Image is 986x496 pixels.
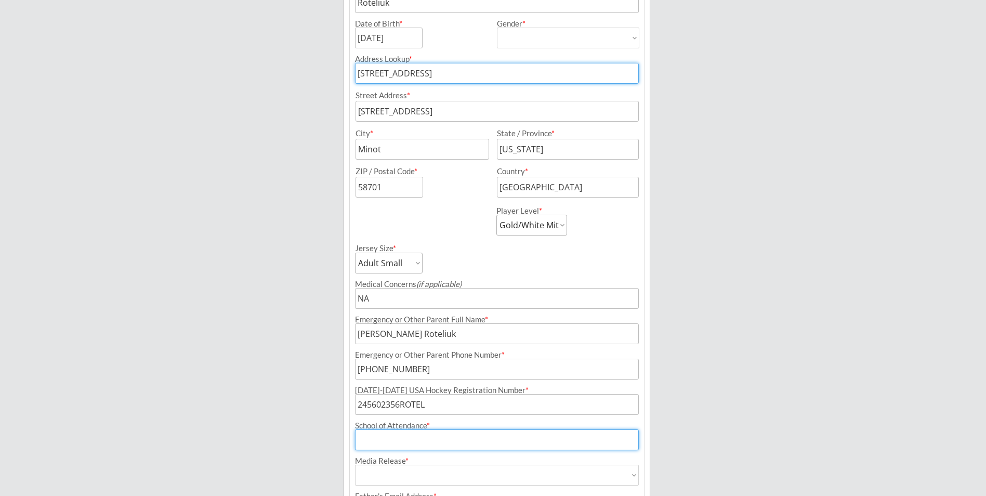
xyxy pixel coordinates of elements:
[356,129,488,137] div: City
[355,351,639,359] div: Emergency or Other Parent Phone Number
[497,129,626,137] div: State / Province
[356,167,488,175] div: ZIP / Postal Code
[416,279,462,289] em: (if applicable)
[355,386,639,394] div: [DATE]-[DATE] USA Hockey Registration Number
[497,20,639,28] div: Gender
[497,167,626,175] div: Country
[355,244,409,252] div: Jersey Size
[355,63,639,84] input: Street, City, Province/State
[355,280,639,288] div: Medical Concerns
[355,422,639,429] div: School of Attendance
[355,20,409,28] div: Date of Birth
[355,316,639,323] div: Emergency or Other Parent Full Name
[355,55,639,63] div: Address Lookup
[496,207,567,215] div: Player Level
[356,92,639,99] div: Street Address
[355,457,639,465] div: Media Release
[355,288,639,309] input: Allergies, injuries, etc.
